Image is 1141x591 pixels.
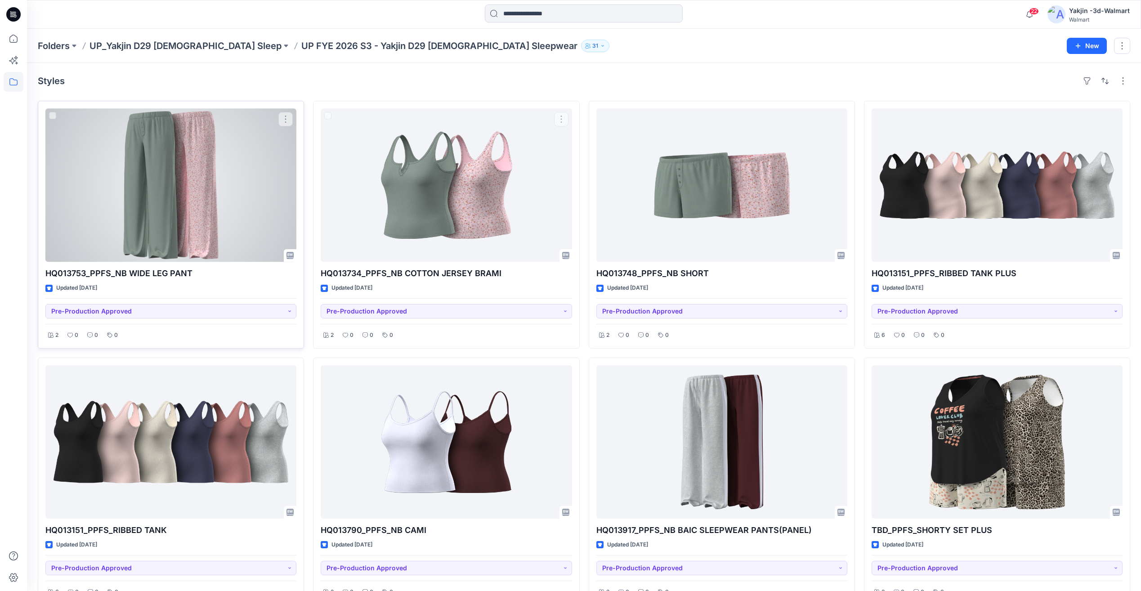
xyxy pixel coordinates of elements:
p: 0 [645,331,649,340]
p: TBD_PPFS_SHORTY SET PLUS [872,524,1123,537]
p: HQ013753_PPFS_NB WIDE LEG PANT [45,267,296,280]
div: Walmart [1069,16,1130,23]
div: Yakjin -3d-Walmart [1069,5,1130,16]
p: 0 [94,331,98,340]
button: New [1067,38,1107,54]
a: HQ013753_PPFS_NB WIDE LEG PANT [45,108,296,262]
p: HQ013748_PPFS_NB SHORT [596,267,847,280]
p: Updated [DATE] [882,283,923,293]
p: 0 [114,331,118,340]
p: Updated [DATE] [607,283,648,293]
p: Updated [DATE] [882,540,923,550]
a: HQ013790_PPFS_NB CAMI [321,365,572,519]
p: Updated [DATE] [607,540,648,550]
p: HQ013917_PPFS_NB BAIC SLEEPWEAR PANTS(PANEL) [596,524,847,537]
p: 0 [901,331,905,340]
a: HQ013748_PPFS_NB SHORT [596,108,847,262]
p: Updated [DATE] [331,540,372,550]
p: Updated [DATE] [331,283,372,293]
p: 0 [626,331,629,340]
p: HQ013151_PPFS_RIBBED TANK [45,524,296,537]
p: 0 [665,331,669,340]
p: Updated [DATE] [56,540,97,550]
span: 22 [1029,8,1039,15]
a: HQ013151_PPFS_RIBBED TANK [45,365,296,519]
button: 31 [581,40,609,52]
p: 0 [350,331,353,340]
a: TBD_PPFS_SHORTY SET PLUS [872,365,1123,519]
p: HQ013734_PPFS_NB COTTON JERSEY BRAMI [321,267,572,280]
p: 0 [941,331,944,340]
p: Updated [DATE] [56,283,97,293]
p: 0 [921,331,925,340]
h4: Styles [38,76,65,86]
p: 0 [75,331,78,340]
p: 0 [370,331,373,340]
a: HQ013917_PPFS_NB BAIC SLEEPWEAR PANTS(PANEL) [596,365,847,519]
p: 2 [331,331,334,340]
p: 31 [592,41,598,51]
p: 6 [881,331,885,340]
p: 2 [606,331,609,340]
a: Folders [38,40,70,52]
a: HQ013734_PPFS_NB COTTON JERSEY BRAMI [321,108,572,262]
p: HQ013151_PPFS_RIBBED TANK PLUS [872,267,1123,280]
p: 2 [55,331,58,340]
img: avatar [1047,5,1065,23]
p: UP FYE 2026 S3 - Yakjin D29 [DEMOGRAPHIC_DATA] Sleepwear [301,40,577,52]
a: UP_Yakjin D29 [DEMOGRAPHIC_DATA] Sleep [89,40,282,52]
p: HQ013790_PPFS_NB CAMI [321,524,572,537]
a: HQ013151_PPFS_RIBBED TANK PLUS [872,108,1123,262]
p: 0 [389,331,393,340]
